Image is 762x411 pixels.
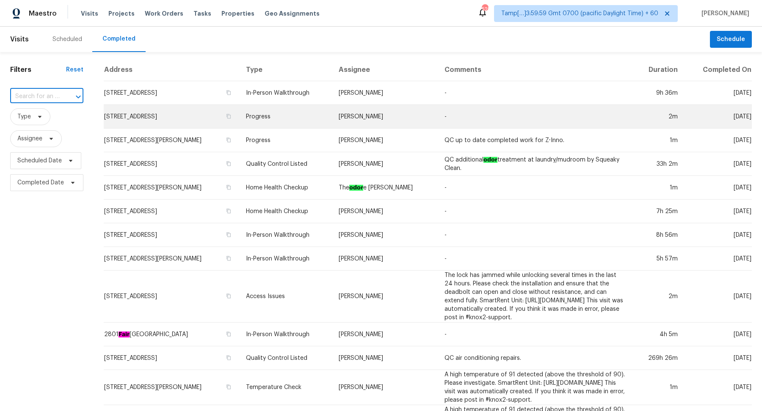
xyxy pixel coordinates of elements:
th: Comments [438,59,632,81]
div: Completed [102,35,135,43]
td: 9h 36m [632,81,685,105]
td: [DATE] [685,223,752,247]
td: A high temperature of 91 detected (above the threshold of 90). Please investigate. SmartRent Unit... [438,370,632,405]
td: Quality Control Listed [239,152,332,176]
td: [DATE] [685,176,752,200]
td: [DATE] [685,105,752,129]
td: Home Health Checkup [239,200,332,223]
td: [PERSON_NAME] [332,247,438,271]
td: [PERSON_NAME] [332,223,438,247]
td: [PERSON_NAME] [332,152,438,176]
td: [DATE] [685,271,752,323]
th: Completed On [685,59,752,81]
span: Completed Date [17,178,64,187]
td: QC air conditioning repairs. [438,346,632,370]
button: Copy Address [225,255,232,262]
td: [STREET_ADDRESS][PERSON_NAME] [104,176,239,200]
div: 522 [482,5,488,14]
td: [PERSON_NAME] [332,323,438,346]
td: - [438,323,632,346]
td: 1m [632,129,685,152]
span: Assignee [17,134,42,143]
td: 1m [632,370,685,405]
td: [PERSON_NAME] [332,81,438,105]
th: Assignee [332,59,438,81]
td: In-Person Walkthrough [239,323,332,346]
th: Duration [632,59,685,81]
button: Copy Address [225,292,232,300]
td: In-Person Walkthrough [239,247,332,271]
span: Maestro [29,9,57,18]
div: Scheduled [52,35,82,44]
td: [STREET_ADDRESS] [104,346,239,370]
h1: Filters [10,66,66,74]
td: [PERSON_NAME] [332,105,438,129]
td: Quality Control Listed [239,346,332,370]
td: In-Person Walkthrough [239,223,332,247]
td: Temperature Check [239,370,332,405]
td: [PERSON_NAME] [332,370,438,405]
td: [STREET_ADDRESS][PERSON_NAME] [104,370,239,405]
td: Home Health Checkup [239,176,332,200]
td: [STREET_ADDRESS] [104,200,239,223]
button: Copy Address [225,231,232,238]
span: Work Orders [145,9,183,18]
td: 2m [632,105,685,129]
td: - [438,223,632,247]
button: Copy Address [225,184,232,191]
td: [STREET_ADDRESS][PERSON_NAME] [104,247,239,271]
td: - [438,105,632,129]
td: 4h 5m [632,323,685,346]
td: [STREET_ADDRESS] [104,152,239,176]
td: [STREET_ADDRESS] [104,81,239,105]
td: - [438,81,632,105]
span: Geo Assignments [265,9,320,18]
span: Visits [10,30,29,49]
span: Properties [221,9,254,18]
span: Scheduled Date [17,156,62,165]
button: Copy Address [225,383,232,391]
td: [DATE] [685,200,752,223]
td: - [438,200,632,223]
button: Copy Address [225,89,232,96]
button: Copy Address [225,136,232,144]
td: QC up to date completed work for Z-Inno. [438,129,632,152]
button: Schedule [710,31,752,48]
td: Progress [239,105,332,129]
td: [PERSON_NAME] [332,129,438,152]
ah_el_jm_1744356538015: odor [349,185,363,191]
td: [DATE] [685,129,752,152]
td: [STREET_ADDRESS] [104,271,239,323]
td: 7h 25m [632,200,685,223]
td: 2m [632,271,685,323]
td: Progress [239,129,332,152]
td: [DATE] [685,152,752,176]
td: Access Issues [239,271,332,323]
td: [PERSON_NAME] [332,271,438,323]
td: In-Person Walkthrough [239,81,332,105]
td: 269h 26m [632,346,685,370]
td: The e [PERSON_NAME] [332,176,438,200]
button: Copy Address [225,354,232,362]
td: [DATE] [685,346,752,370]
th: Type [239,59,332,81]
button: Copy Address [225,207,232,215]
td: [PERSON_NAME] [332,346,438,370]
td: QC additional treatment at laundry/mudroom by Squeaky Clean. [438,152,632,176]
td: - [438,247,632,271]
span: Visits [81,9,98,18]
td: [DATE] [685,81,752,105]
div: Reset [66,66,83,74]
span: Type [17,112,31,121]
td: - [438,176,632,200]
span: Schedule [717,34,745,45]
td: 2801 [GEOGRAPHIC_DATA] [104,323,239,346]
span: [PERSON_NAME] [698,9,749,18]
td: [STREET_ADDRESS][PERSON_NAME] [104,129,239,152]
button: Copy Address [225,160,232,167]
input: Search for an address... [10,90,60,103]
td: [DATE] [685,370,752,405]
td: The lock has jammed while unlocking several times in the last 24 hours. Please check the installa... [438,271,632,323]
span: Tamp[…]3:59:59 Gmt 0700 (pacific Daylight Time) + 60 [501,9,658,18]
button: Copy Address [225,112,232,120]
